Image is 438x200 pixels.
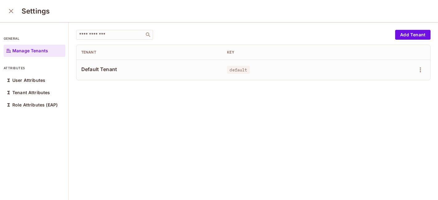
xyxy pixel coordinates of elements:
p: User Attributes [12,78,45,83]
p: attributes [4,66,65,70]
div: Key [227,50,363,55]
p: Tenant Attributes [12,90,50,95]
p: Role Attributes (EAP) [12,102,58,107]
h3: Settings [22,7,50,15]
p: Manage Tenants [12,48,48,53]
button: close [5,5,17,17]
button: Add Tenant [395,30,431,40]
span: Default Tenant [81,66,217,73]
span: default [227,66,249,74]
div: Tenant [81,50,217,55]
p: general [4,36,65,41]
